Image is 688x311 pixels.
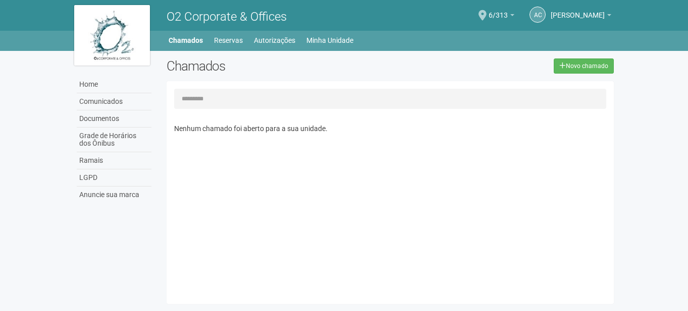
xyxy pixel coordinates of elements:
a: Reservas [214,33,243,47]
a: Autorizações [254,33,295,47]
a: Novo chamado [554,58,614,74]
a: 6/313 [489,13,514,21]
a: AC [530,7,546,23]
a: LGPD [77,169,151,186]
h2: Chamados [167,58,344,74]
a: Chamados [169,33,203,47]
a: Comunicados [77,93,151,110]
a: Ramais [77,152,151,169]
img: logo.jpg [74,5,150,66]
p: Nenhum chamado foi aberto para a sua unidade. [174,124,607,133]
a: Anuncie sua marca [77,186,151,203]
span: O2 Corporate & Offices [167,10,287,24]
span: ALEX CUNHA [551,2,605,19]
a: Minha Unidade [306,33,353,47]
a: Grade de Horários dos Ônibus [77,128,151,152]
a: Documentos [77,110,151,128]
a: Home [77,76,151,93]
span: 6/313 [489,2,508,19]
a: [PERSON_NAME] [551,13,611,21]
